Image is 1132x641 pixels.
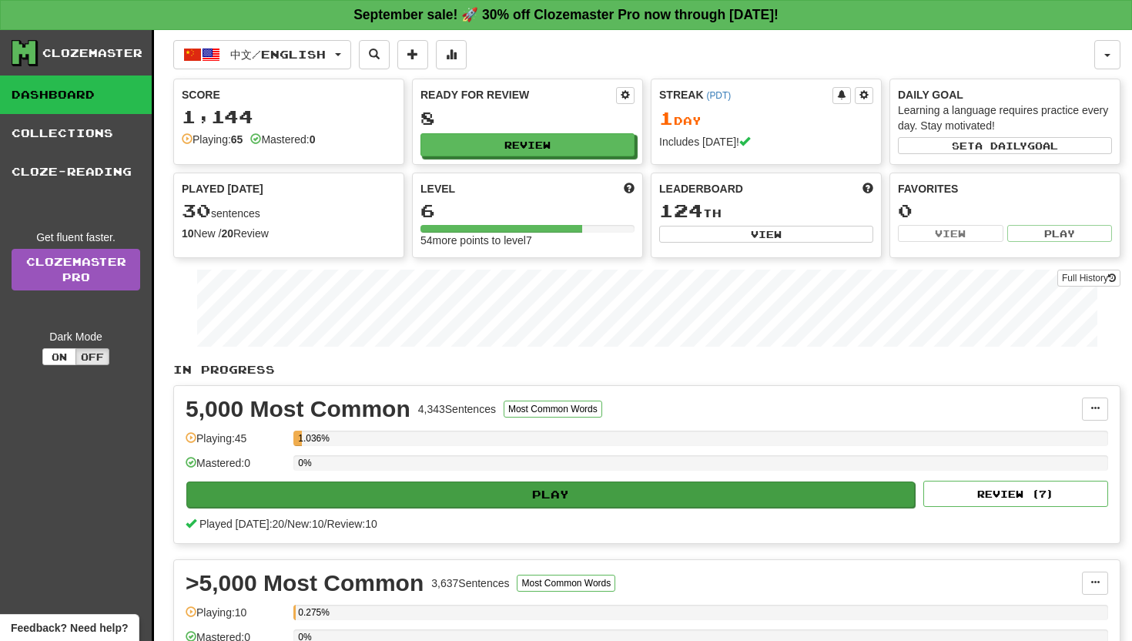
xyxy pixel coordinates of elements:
[862,181,873,196] span: This week in points, UTC
[182,87,396,102] div: Score
[12,249,140,290] a: ClozemasterPro
[706,90,731,101] a: (PDT)
[327,518,377,530] span: Review: 10
[186,482,915,508] button: Play
[42,348,76,365] button: On
[397,40,428,69] button: Add sentence to collection
[898,87,1112,102] div: Daily Goal
[298,431,302,446] div: 1.036%
[230,48,326,61] span: 中文 / English
[186,572,424,595] div: >5,000 Most Common
[11,620,128,636] span: Open feedback widget
[420,87,616,102] div: Ready for Review
[287,518,323,530] span: New: 10
[420,181,455,196] span: Level
[221,227,233,240] strong: 20
[504,401,602,418] button: Most Common Words
[173,362,1120,378] p: In Progress
[624,181,635,196] span: Score more points to level up
[310,133,316,146] strong: 0
[923,481,1108,507] button: Review (7)
[186,605,286,630] div: Playing: 10
[659,201,873,221] div: th
[186,431,286,456] div: Playing: 45
[42,45,142,61] div: Clozemaster
[898,181,1112,196] div: Favorites
[182,132,243,147] div: Playing:
[431,576,509,591] div: 3,637 Sentences
[420,201,635,220] div: 6
[182,200,211,221] span: 30
[659,181,743,196] span: Leaderboard
[186,398,410,421] div: 5,000 Most Common
[517,575,615,592] button: Most Common Words
[659,107,674,129] span: 1
[1007,225,1113,242] button: Play
[659,109,873,129] div: Day
[436,40,467,69] button: More stats
[173,40,351,69] button: 中文/English
[659,87,832,102] div: Streak
[898,201,1112,220] div: 0
[182,181,263,196] span: Played [DATE]
[898,102,1112,133] div: Learning a language requires practice every day. Stay motivated!
[231,133,243,146] strong: 65
[975,140,1027,151] span: a daily
[12,230,140,245] div: Get fluent faster.
[898,225,1003,242] button: View
[659,200,703,221] span: 124
[12,329,140,344] div: Dark Mode
[75,348,109,365] button: Off
[420,233,635,248] div: 54 more points to level 7
[186,455,286,481] div: Mastered: 0
[284,518,287,530] span: /
[659,134,873,149] div: Includes [DATE]!
[898,137,1112,154] button: Seta dailygoal
[324,518,327,530] span: /
[659,226,873,243] button: View
[182,201,396,221] div: sentences
[250,132,315,147] div: Mastered:
[199,518,284,530] span: Played [DATE]: 20
[182,226,396,241] div: New / Review
[418,401,496,417] div: 4,343 Sentences
[182,107,396,126] div: 1,144
[420,133,635,156] button: Review
[359,40,390,69] button: Search sentences
[1057,270,1120,287] button: Full History
[420,109,635,128] div: 8
[182,227,194,240] strong: 10
[353,7,779,22] strong: September sale! 🚀 30% off Clozemaster Pro now through [DATE]!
